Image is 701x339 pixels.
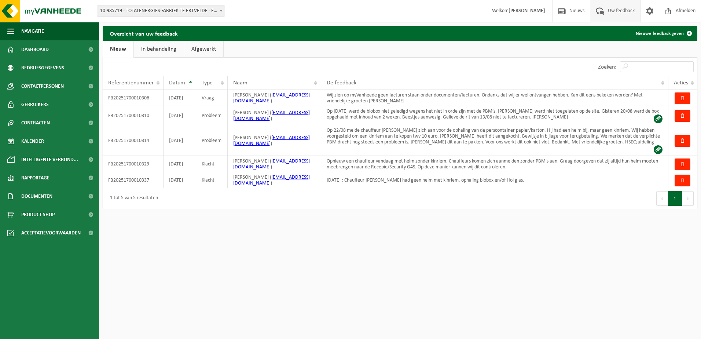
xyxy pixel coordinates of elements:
span: Rapportage [21,169,49,187]
span: Bedrijfsgegevens [21,59,64,77]
span: Documenten [21,187,52,205]
a: [EMAIL_ADDRESS][DOMAIN_NAME] [233,135,310,146]
td: Klacht [196,156,228,172]
td: Wij zien op myVanheede geen facturen staan onder documenten/facturen. Ondanks dat wij er wel ontv... [321,90,668,106]
span: Datum [169,80,185,86]
td: [PERSON_NAME] ( ) [228,106,321,125]
span: Gebruikers [21,95,49,114]
button: Previous [656,191,668,206]
span: Dashboard [21,40,49,59]
td: Vraag [196,90,228,106]
span: Navigatie [21,22,44,40]
td: FB20251700010306 [103,90,164,106]
button: 1 [668,191,682,206]
td: FB20251700010310 [103,106,164,125]
span: Referentienummer [108,80,154,86]
td: FB20251700010329 [103,156,164,172]
a: [EMAIL_ADDRESS][DOMAIN_NAME] [233,110,310,121]
a: [EMAIL_ADDRESS][DOMAIN_NAME] [233,175,310,186]
strong: [PERSON_NAME] [509,8,545,14]
td: [DATE] : Chauffeur [PERSON_NAME] had geen helm met kinriem. ophaling biobox en/of Hol glas. [321,172,668,188]
a: Nieuwe feedback geven [630,26,697,41]
div: 1 tot 5 van 5 resultaten [106,192,158,205]
td: FB20251700010337 [103,172,164,188]
a: [EMAIL_ADDRESS][DOMAIN_NAME] [233,158,310,170]
span: Product Shop [21,205,55,224]
td: Probleem [196,106,228,125]
h2: Overzicht van uw feedback [103,26,185,40]
a: Afgewerkt [184,41,223,58]
td: FB20251700010314 [103,125,164,156]
span: Intelligente verbond... [21,150,78,169]
span: Acceptatievoorwaarden [21,224,81,242]
td: [PERSON_NAME] ( ) [228,90,321,106]
td: Probleem [196,125,228,156]
td: [PERSON_NAME] ( ) [228,156,321,172]
span: 10-985719 - TOTALENERGIES-FABRIEK TE ERTVELDE - ERTVELDE [97,6,225,16]
td: [PERSON_NAME] ( ) [228,172,321,188]
td: [DATE] [164,125,196,156]
td: Klacht [196,172,228,188]
span: Contracten [21,114,50,132]
td: [DATE] [164,90,196,106]
span: Acties [674,80,688,86]
label: Zoeken: [598,64,616,70]
span: Type [202,80,213,86]
a: Nieuw [103,41,133,58]
a: In behandeling [134,41,184,58]
span: Contactpersonen [21,77,64,95]
td: [DATE] [164,106,196,125]
td: [DATE] [164,156,196,172]
a: [EMAIL_ADDRESS][DOMAIN_NAME] [233,92,310,104]
td: Op 22/08 melde chauffeur [PERSON_NAME] zich aan voor de ophaling van de perscontainer papier/kart... [321,125,668,156]
span: Kalender [21,132,44,150]
span: 10-985719 - TOTALENERGIES-FABRIEK TE ERTVELDE - ERTVELDE [97,6,225,17]
td: [DATE] [164,172,196,188]
button: Next [682,191,694,206]
td: Opnieuw een chauffeur vandaag met helm zonder kinriem. Chauffeurs komen zich aanmelden zonder PBM... [321,156,668,172]
td: [PERSON_NAME] ( ) [228,125,321,156]
span: De feedback [327,80,356,86]
td: Op [DATE] werd de biobox niet geledigd wegens het niet in orde zijn met de PBM’s. [PERSON_NAME] w... [321,106,668,125]
span: Naam [233,80,247,86]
